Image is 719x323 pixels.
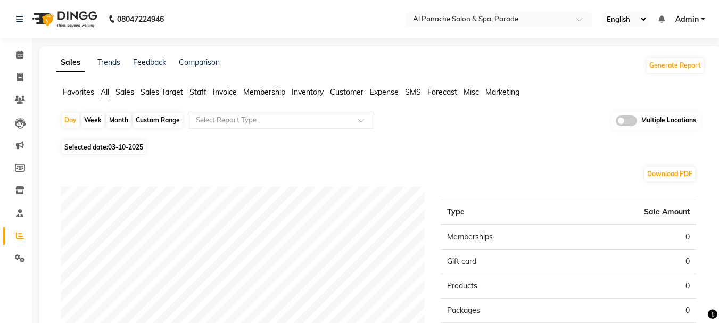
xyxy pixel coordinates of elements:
[141,87,183,97] span: Sales Target
[292,87,324,97] span: Inventory
[568,249,696,274] td: 0
[27,4,100,34] img: logo
[568,274,696,298] td: 0
[330,87,363,97] span: Customer
[441,298,568,322] td: Packages
[108,143,143,151] span: 03-10-2025
[568,225,696,250] td: 0
[81,113,104,128] div: Week
[243,87,285,97] span: Membership
[568,200,696,225] th: Sale Amount
[441,274,568,298] td: Products
[427,87,457,97] span: Forecast
[106,113,131,128] div: Month
[568,298,696,322] td: 0
[62,113,79,128] div: Day
[133,113,183,128] div: Custom Range
[405,87,421,97] span: SMS
[647,58,704,73] button: Generate Report
[101,87,109,97] span: All
[441,200,568,225] th: Type
[485,87,519,97] span: Marketing
[641,115,696,126] span: Multiple Locations
[441,225,568,250] td: Memberships
[62,140,146,154] span: Selected date:
[56,53,85,72] a: Sales
[179,57,220,67] a: Comparison
[644,167,695,181] button: Download PDF
[189,87,206,97] span: Staff
[370,87,399,97] span: Expense
[117,4,164,34] b: 08047224946
[97,57,120,67] a: Trends
[133,57,166,67] a: Feedback
[63,87,94,97] span: Favorites
[675,14,699,25] span: Admin
[441,249,568,274] td: Gift card
[115,87,134,97] span: Sales
[213,87,237,97] span: Invoice
[464,87,479,97] span: Misc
